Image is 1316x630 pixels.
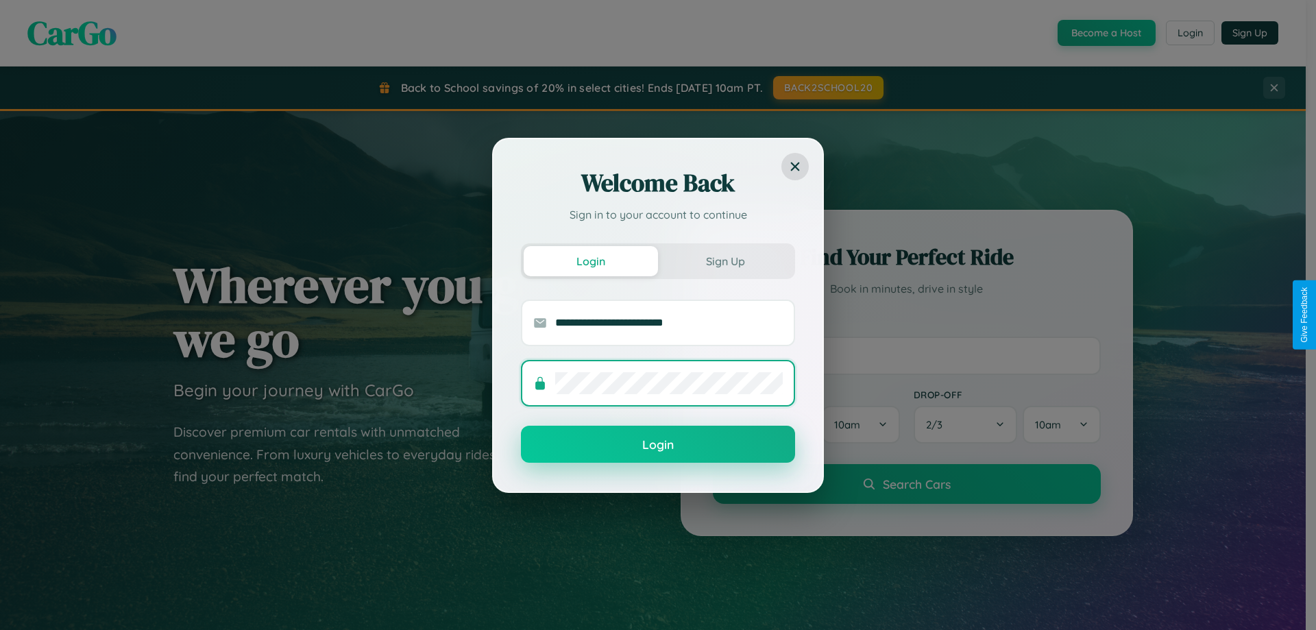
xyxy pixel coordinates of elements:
[521,426,795,463] button: Login
[1300,287,1309,343] div: Give Feedback
[658,246,792,276] button: Sign Up
[524,246,658,276] button: Login
[521,167,795,199] h2: Welcome Back
[521,206,795,223] p: Sign in to your account to continue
